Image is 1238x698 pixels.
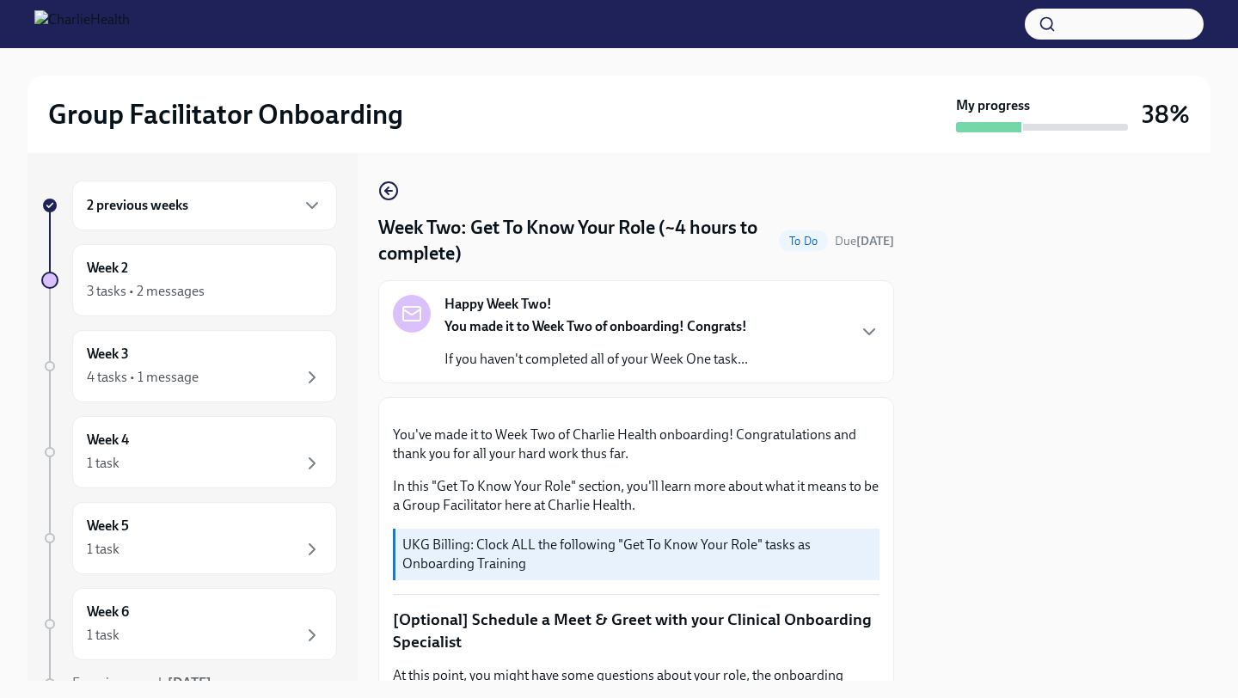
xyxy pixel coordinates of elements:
[393,609,879,652] p: [Optional] Schedule a Meet & Greet with your Clinical Onboarding Specialist
[87,196,188,215] h6: 2 previous weeks
[48,97,403,132] h2: Group Facilitator Onboarding
[87,540,120,559] div: 1 task
[41,244,337,316] a: Week 23 tasks • 2 messages
[168,675,211,691] strong: [DATE]
[856,234,894,248] strong: [DATE]
[72,181,337,230] div: 2 previous weeks
[779,235,828,248] span: To Do
[41,330,337,402] a: Week 34 tasks • 1 message
[41,502,337,574] a: Week 51 task
[402,536,873,573] p: UKG Billing: Clock ALL the following "Get To Know Your Role" tasks as Onboarding Training
[444,350,748,369] p: If you haven't completed all of your Week One task...
[393,426,879,463] p: You've made it to Week Two of Charlie Health onboarding! Congratulations and thank you for all yo...
[87,603,129,621] h6: Week 6
[444,318,747,334] strong: You made it to Week Two of onboarding! Congrats!
[444,295,552,314] strong: Happy Week Two!
[34,10,130,38] img: CharlieHealth
[72,675,211,691] span: Experience ends
[87,626,120,645] div: 1 task
[87,431,129,450] h6: Week 4
[378,215,772,266] h4: Week Two: Get To Know Your Role (~4 hours to complete)
[1142,99,1190,130] h3: 38%
[393,477,879,515] p: In this "Get To Know Your Role" section, you'll learn more about what it means to be a Group Faci...
[87,345,129,364] h6: Week 3
[956,96,1030,115] strong: My progress
[87,368,199,387] div: 4 tasks • 1 message
[41,416,337,488] a: Week 41 task
[41,588,337,660] a: Week 61 task
[87,259,128,278] h6: Week 2
[835,233,894,249] span: August 18th, 2025 10:00
[835,234,894,248] span: Due
[87,454,120,473] div: 1 task
[87,282,205,301] div: 3 tasks • 2 messages
[87,517,129,536] h6: Week 5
